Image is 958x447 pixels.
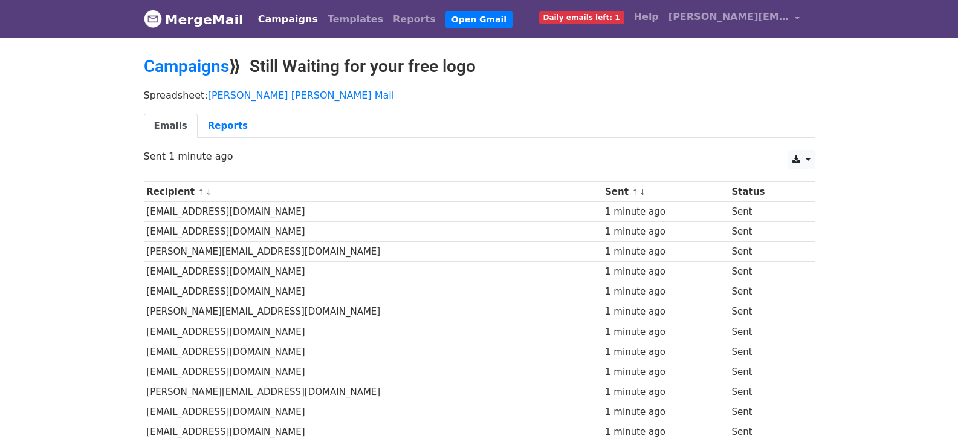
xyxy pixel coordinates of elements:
td: [EMAIL_ADDRESS][DOMAIN_NAME] [144,422,603,442]
div: 1 minute ago [605,245,726,259]
td: [PERSON_NAME][EMAIL_ADDRESS][DOMAIN_NAME] [144,242,603,262]
td: [EMAIL_ADDRESS][DOMAIN_NAME] [144,222,603,242]
td: Sent [729,422,803,442]
td: Sent [729,402,803,422]
div: 1 minute ago [605,425,726,439]
td: [EMAIL_ADDRESS][DOMAIN_NAME] [144,362,603,382]
td: [EMAIL_ADDRESS][DOMAIN_NAME] [144,282,603,302]
td: Sent [729,302,803,322]
td: Sent [729,362,803,382]
a: Daily emails left: 1 [534,5,629,29]
td: Sent [729,242,803,262]
td: Sent [729,202,803,222]
p: Sent 1 minute ago [144,150,815,163]
a: Help [629,5,664,29]
th: Recipient [144,182,603,202]
a: [PERSON_NAME][EMAIL_ADDRESS][DOMAIN_NAME] [664,5,805,33]
a: Reports [388,7,441,31]
a: Campaigns [144,56,229,76]
td: [EMAIL_ADDRESS][DOMAIN_NAME] [144,342,603,362]
img: MergeMail logo [144,10,162,28]
a: Reports [198,114,258,139]
td: [PERSON_NAME][EMAIL_ADDRESS][DOMAIN_NAME] [144,382,603,402]
td: Sent [729,222,803,242]
div: 1 minute ago [605,225,726,239]
a: Open Gmail [445,11,513,28]
a: MergeMail [144,7,244,32]
a: ↑ [632,188,638,197]
a: ↑ [198,188,204,197]
div: 1 minute ago [605,325,726,339]
span: Daily emails left: 1 [539,11,624,24]
td: Sent [729,322,803,342]
div: 1 minute ago [605,365,726,379]
div: 1 minute ago [605,305,726,319]
span: [PERSON_NAME][EMAIL_ADDRESS][DOMAIN_NAME] [668,10,789,24]
a: Emails [144,114,198,139]
td: Sent [729,262,803,282]
div: 1 minute ago [605,345,726,359]
td: [EMAIL_ADDRESS][DOMAIN_NAME] [144,402,603,422]
div: 1 minute ago [605,405,726,419]
a: [PERSON_NAME] [PERSON_NAME] Mail [208,90,394,101]
th: Sent [602,182,728,202]
div: 1 minute ago [605,265,726,279]
th: Status [729,182,803,202]
p: Spreadsheet: [144,89,815,102]
td: [EMAIL_ADDRESS][DOMAIN_NAME] [144,202,603,222]
div: 1 minute ago [605,385,726,399]
a: Templates [323,7,388,31]
td: Sent [729,342,803,362]
td: [PERSON_NAME][EMAIL_ADDRESS][DOMAIN_NAME] [144,302,603,322]
td: Sent [729,282,803,302]
h2: ⟫ Still Waiting for your free logo [144,56,815,77]
div: 1 minute ago [605,205,726,219]
a: ↓ [639,188,646,197]
div: 1 minute ago [605,285,726,299]
a: ↓ [206,188,212,197]
td: [EMAIL_ADDRESS][DOMAIN_NAME] [144,262,603,282]
td: [EMAIL_ADDRESS][DOMAIN_NAME] [144,322,603,342]
td: Sent [729,382,803,402]
a: Campaigns [253,7,323,31]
